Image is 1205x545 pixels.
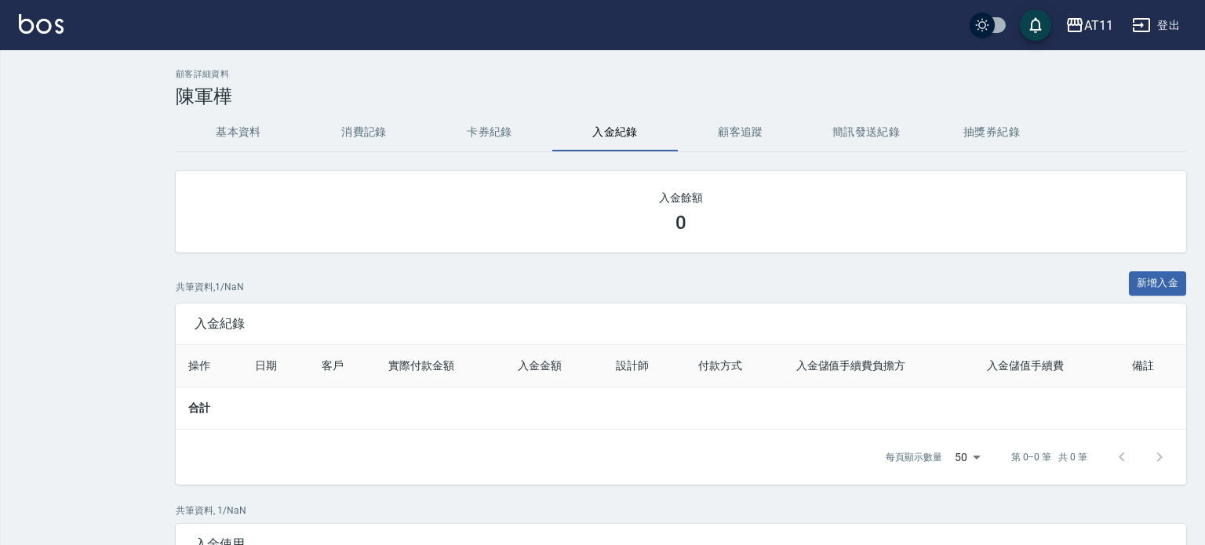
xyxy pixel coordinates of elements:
th: 備註 [1119,345,1186,387]
h2: 入金餘額 [195,190,1167,205]
p: 每頁顯示數量 [886,450,942,464]
h3: 0 [675,212,686,234]
button: 卡券紀錄 [427,114,552,151]
img: Logo [19,14,64,34]
th: 實際付款金額 [376,345,504,387]
th: 日期 [242,345,309,387]
button: 消費記錄 [301,114,427,151]
div: AT11 [1084,16,1113,35]
th: 操作 [176,345,242,387]
p: 共 筆資料, 1 / NaN [176,503,1186,518]
div: 50 [948,436,986,478]
th: 入金金額 [505,345,603,387]
button: 簡訊發送紀錄 [803,114,929,151]
button: 登出 [1126,11,1186,40]
span: 入金紀錄 [195,316,1167,332]
h2: 顧客詳細資料 [176,69,1186,79]
button: 入金紀錄 [552,114,678,151]
h3: 陳軍樺 [176,85,1186,107]
button: save [1020,9,1051,41]
button: 基本資料 [176,114,301,151]
p: 第 0–0 筆 共 0 筆 [1011,450,1087,464]
th: 入金儲值手續費 [974,345,1119,387]
button: 顧客追蹤 [678,114,803,151]
th: 付款方式 [686,345,784,387]
button: 抽獎券紀錄 [929,114,1054,151]
button: AT11 [1059,9,1119,42]
th: 設計師 [603,345,686,387]
th: 客戶 [309,345,376,387]
td: 合計 [176,387,242,429]
button: 新增入金 [1129,271,1187,296]
p: 共 筆資料, 1 / NaN [176,280,244,294]
th: 入金儲值手續費負擔方 [784,345,975,387]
